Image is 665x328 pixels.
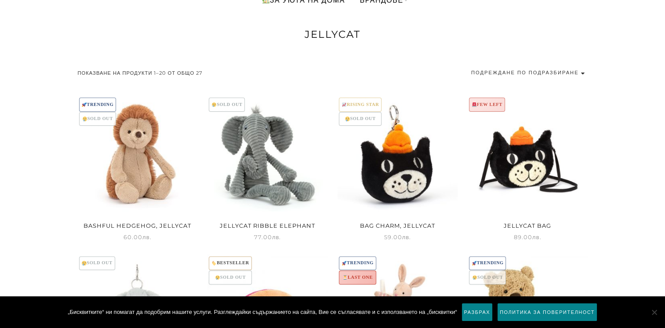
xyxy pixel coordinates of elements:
[157,28,509,40] h1: Jellycat
[514,233,541,241] span: 89.00
[468,220,588,232] h2: Jellycat Bag
[338,96,458,242] a: 📈RISING STAR😢SOLD OUTBag Charm, Jellycat 59.00лв.
[78,67,203,79] p: Показване на продукти 1–20 от общо 27
[338,220,458,232] h2: Bag Charm, Jellycat
[272,233,281,241] span: лв.
[142,233,152,241] span: лв.
[124,233,152,241] span: 60.00
[471,67,588,79] select: Поръчка
[384,233,411,241] span: 59.00
[78,96,198,242] a: 🚀TRENDING😢SOLD OUTBashful Hedgehog, Jellycat 60.00лв.
[468,96,588,242] a: 🚨FEW LEFTJellycat Bag 89.00лв.
[254,233,281,241] span: 77.00
[532,233,541,241] span: лв.
[78,220,198,232] h2: Bashful Hedgehog, Jellycat
[207,220,327,232] h2: Jellycat Ribble Elephant
[207,96,327,242] a: 😢SOLD OUTJellycat Ribble Elephant 77.00лв.
[497,303,597,321] a: Политика за поверителност
[462,303,493,321] a: Разбрах
[402,233,411,241] span: лв.
[650,308,658,317] span: No
[68,308,457,317] span: „Бисквитките“ ни помагат да подобрим нашите услуги. Разглеждайки съдържанието на сайта, Вие се съ...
